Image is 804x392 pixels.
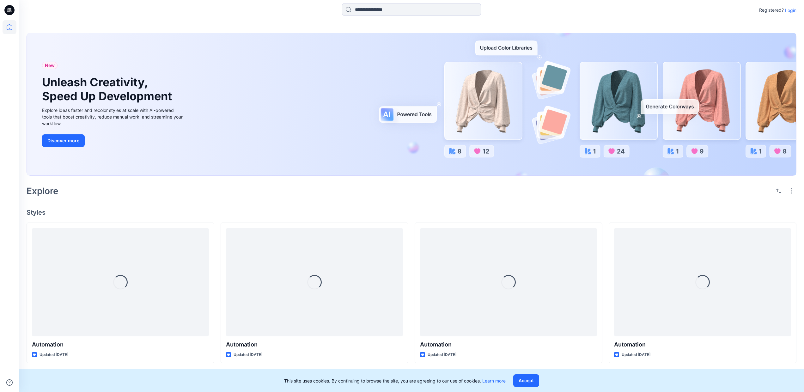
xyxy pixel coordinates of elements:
p: Login [785,7,796,14]
p: Registered? [759,6,784,14]
button: Discover more [42,134,85,147]
p: Updated [DATE] [622,352,650,358]
h2: Explore [27,186,58,196]
p: This site uses cookies. By continuing to browse the site, you are agreeing to our use of cookies. [284,377,506,384]
span: New [45,62,55,69]
p: Automation [614,340,791,349]
div: Explore ideas faster and recolor styles at scale with AI-powered tools that boost creativity, red... [42,107,184,127]
p: Updated [DATE] [234,352,262,358]
button: Accept [513,374,539,387]
p: Automation [226,340,403,349]
a: Learn more [482,378,506,383]
p: Updated [DATE] [40,352,68,358]
a: Discover more [42,134,184,147]
h1: Unleash Creativity, Speed Up Development [42,76,175,103]
p: Automation [420,340,597,349]
p: Automation [32,340,209,349]
p: Updated [DATE] [428,352,456,358]
h4: Styles [27,209,796,216]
